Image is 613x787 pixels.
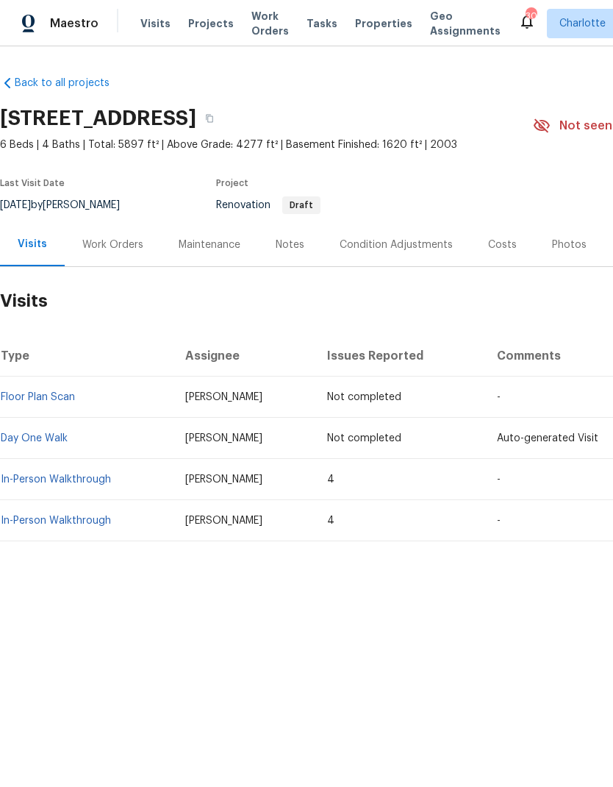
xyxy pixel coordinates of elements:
[327,474,334,485] span: 4
[140,16,171,31] span: Visits
[497,516,501,526] span: -
[284,201,319,210] span: Draft
[216,200,320,210] span: Renovation
[552,238,587,252] div: Photos
[340,238,453,252] div: Condition Adjustments
[1,474,111,485] a: In-Person Walkthrough
[1,392,75,402] a: Floor Plan Scan
[276,238,304,252] div: Notes
[327,516,334,526] span: 4
[327,433,401,444] span: Not completed
[327,392,401,402] span: Not completed
[251,9,289,38] span: Work Orders
[355,16,412,31] span: Properties
[196,105,223,132] button: Copy Address
[497,392,501,402] span: -
[315,335,484,377] th: Issues Reported
[526,9,536,24] div: 30
[173,335,316,377] th: Assignee
[497,474,501,485] span: -
[185,474,262,485] span: [PERSON_NAME]
[188,16,234,31] span: Projects
[216,179,248,188] span: Project
[185,433,262,444] span: [PERSON_NAME]
[82,238,143,252] div: Work Orders
[559,16,606,31] span: Charlotte
[1,433,68,444] a: Day One Walk
[179,238,240,252] div: Maintenance
[306,18,337,29] span: Tasks
[488,238,517,252] div: Costs
[185,516,262,526] span: [PERSON_NAME]
[430,9,501,38] span: Geo Assignments
[185,392,262,402] span: [PERSON_NAME]
[50,16,98,31] span: Maestro
[18,237,47,252] div: Visits
[497,433,598,444] span: Auto-generated Visit
[1,516,111,526] a: In-Person Walkthrough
